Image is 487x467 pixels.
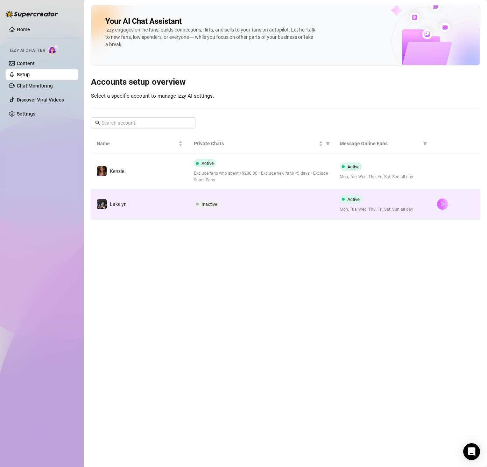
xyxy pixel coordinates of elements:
[101,119,186,127] input: Search account
[97,199,107,209] img: Lakelyn
[110,201,127,207] span: Lakelyn
[463,443,480,460] div: Open Intercom Messenger
[440,202,445,207] span: right
[91,77,480,88] h3: Accounts setup overview
[340,174,426,180] span: Mon, Tue, Wed, Thu, Fri, Sat, Sun all day
[17,72,30,77] a: Setup
[97,140,177,147] span: Name
[17,27,30,32] a: Home
[97,166,107,176] img: Kenzie
[202,202,217,207] span: Inactive
[91,134,188,153] th: Name
[347,164,360,169] span: Active
[6,11,58,18] img: logo-BBDzfeDw.svg
[17,97,64,103] a: Discover Viral Videos
[17,83,53,89] a: Chat Monitoring
[95,120,100,125] span: search
[202,161,214,166] span: Active
[437,198,448,210] button: right
[194,170,329,183] span: Exclude fans who spent >$200.00 • Exclude new fans <5 days • Exclude Super Fans
[340,140,420,147] span: Message Online Fans
[17,61,35,66] a: Content
[423,141,427,146] span: filter
[105,16,182,26] h2: Your AI Chat Assistant
[422,138,429,149] span: filter
[91,93,214,99] span: Select a specific account to manage Izzy AI settings.
[188,134,334,153] th: Private Chats
[10,47,45,54] span: Izzy AI Chatter
[326,141,330,146] span: filter
[340,206,426,213] span: Mon, Tue, Wed, Thu, Fri, Sat, Sun all day
[347,197,360,202] span: Active
[324,138,331,149] span: filter
[110,168,124,174] span: Kenzie
[17,111,35,117] a: Settings
[105,26,315,48] div: Izzy engages online fans, builds connections, flirts, and sells to your fans on autopilot. Let he...
[48,44,59,55] img: AI Chatter
[194,140,317,147] span: Private Chats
